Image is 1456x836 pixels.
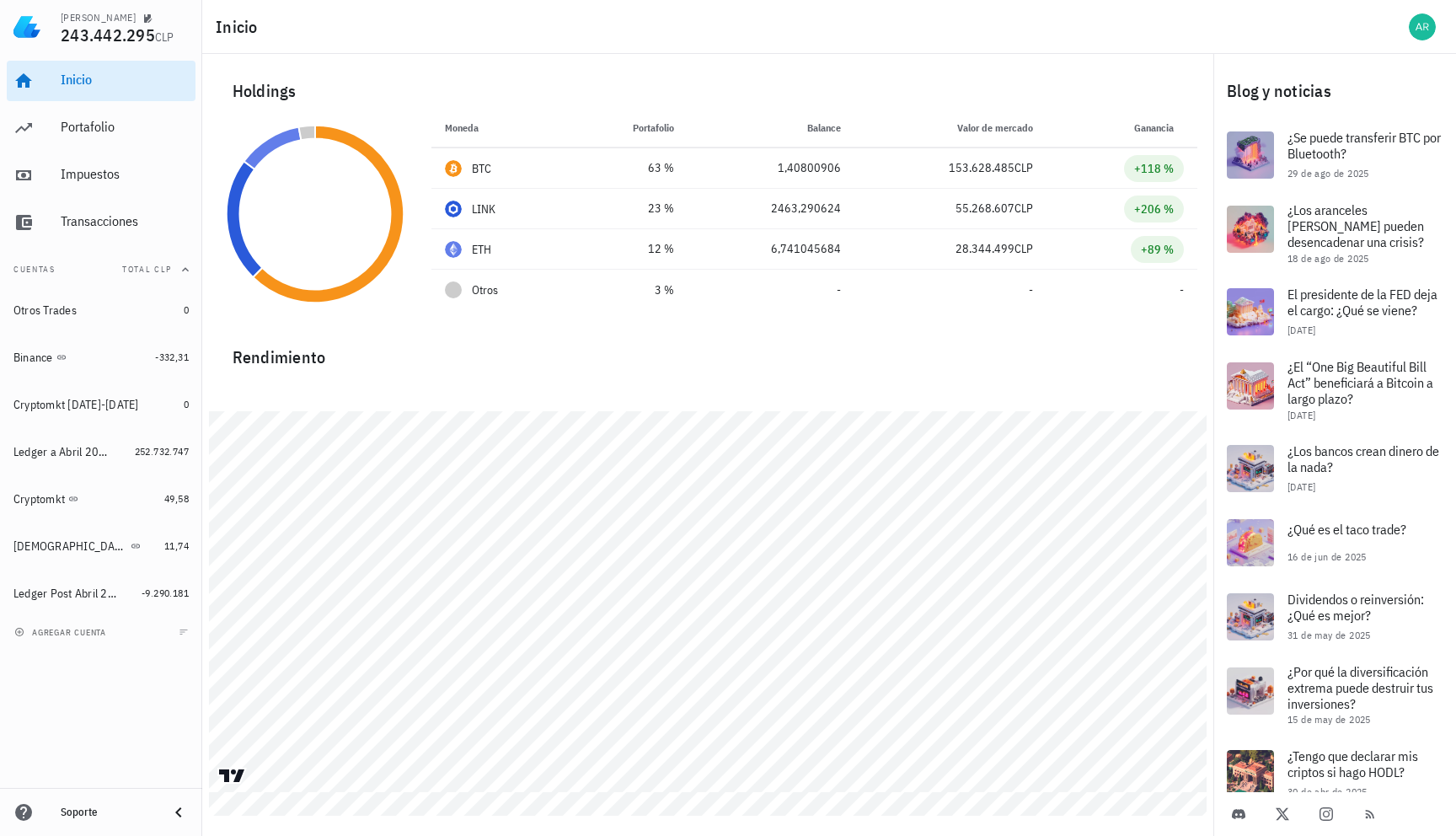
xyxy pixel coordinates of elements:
span: Total CLP [122,264,172,275]
span: -332,31 [155,351,189,363]
th: Valor de mercado [854,108,1046,148]
div: Ledger Post Abril 2025 [13,587,118,601]
a: Otros Trades 0 [7,290,195,330]
span: 15 de may de 2025 [1287,713,1371,726]
a: [DEMOGRAPHIC_DATA] 11,74 [7,526,195,566]
span: 0 [184,303,189,316]
button: agregar cuenta [10,624,114,640]
a: ¿Por qué la diversificación extrema puede destruir tus inversiones? 15 de may de 2025 [1213,654,1456,737]
div: BTC [472,160,492,177]
span: El presidente de la FED deja el cargo: ¿Qué se viene? [1287,286,1437,319]
a: Impuestos [7,155,195,196]
span: [DATE] [1287,480,1315,493]
a: Dividendos o reinversión: ¿Qué es mejor? 31 de may de 2025 [1213,580,1456,654]
a: ¿Tengo que declarar mis criptos si hago HODL? 30 de abr de 2025 [1213,737,1456,811]
div: Blog y noticias [1213,64,1456,118]
span: - [1029,282,1033,297]
span: [DATE] [1287,409,1315,421]
span: ¿Se puede transferir BTC por Bluetooth? [1287,129,1441,162]
span: 55.268.607 [955,201,1014,216]
span: 49,58 [164,492,189,505]
a: Cryptomkt 49,58 [7,479,195,519]
div: Cryptomkt [13,492,65,506]
span: 252.732.747 [135,445,189,458]
a: ¿Qué es el taco trade? 16 de jun de 2025 [1213,506,1456,580]
span: 31 de may de 2025 [1287,629,1371,641]
span: [DATE] [1287,324,1315,336]
button: CuentasTotal CLP [7,249,195,290]
th: Balance [688,108,855,148]
div: 12 % [583,240,674,258]
div: Cryptomkt [DATE]-[DATE] [13,398,139,412]
span: ¿Tengo que declarar mis criptos si hago HODL? [1287,748,1418,780]
span: Otros [472,281,498,299]
span: 18 de ago de 2025 [1287,252,1369,265]
div: Binance [13,351,53,365]
span: ¿El “One Big Beautiful Bill Act” beneficiará a Bitcoin a largo plazo? [1287,358,1433,407]
span: ¿Qué es el taco trade? [1287,521,1406,538]
span: Dividendos o reinversión: ¿Qué es mejor? [1287,591,1424,624]
div: LINK [472,201,496,217]
a: Ledger Post Abril 2025 -9.290.181 [7,573,195,614]
a: Transacciones [7,202,195,243]
span: - [1180,282,1184,297]
a: ¿Los bancos crean dinero de la nada? [DATE] [1213,431,1456,506]
span: 29 de ago de 2025 [1287,167,1369,180]
div: LINK-icon [445,201,462,217]
a: Portafolio [7,108,195,148]
a: ¿Los aranceles [PERSON_NAME] pueden desencadenar una crisis? 18 de ago de 2025 [1213,192,1456,275]
span: 243.442.295 [61,24,155,46]
h1: Inicio [216,13,265,40]
div: 1,40800906 [701,159,842,177]
div: Transacciones [61,213,189,229]
div: ETH-icon [445,241,462,258]
div: [PERSON_NAME] [61,11,136,24]
div: 2463,290624 [701,200,842,217]
a: El presidente de la FED deja el cargo: ¿Qué se viene? [DATE] [1213,275,1456,349]
a: Cryptomkt [DATE]-[DATE] 0 [7,384,195,425]
span: 16 de jun de 2025 [1287,550,1367,563]
span: 28.344.499 [955,241,1014,256]
div: 63 % [583,159,674,177]
span: CLP [1014,160,1033,175]
div: +89 % [1141,241,1174,258]
span: ¿Los aranceles [PERSON_NAME] pueden desencadenar una crisis? [1287,201,1424,250]
div: [DEMOGRAPHIC_DATA] [13,539,127,554]
div: +118 % [1134,160,1174,177]
a: ¿El “One Big Beautiful Bill Act” beneficiará a Bitcoin a largo plazo? [DATE] [1213,349,1456,431]
th: Portafolio [570,108,688,148]
div: Portafolio [61,119,189,135]
div: 23 % [583,200,674,217]
div: 6,741045684 [701,240,842,258]
img: LedgiFi [13,13,40,40]
div: avatar [1409,13,1436,40]
span: ¿Por qué la diversificación extrema puede destruir tus inversiones? [1287,663,1433,712]
div: ETH [472,241,492,258]
span: ¿Los bancos crean dinero de la nada? [1287,442,1439,475]
span: Ganancia [1134,121,1184,134]
div: Soporte [61,806,155,819]
span: agregar cuenta [18,627,106,638]
span: CLP [1014,201,1033,216]
span: -9.290.181 [142,587,189,599]
div: Impuestos [61,166,189,182]
div: BTC-icon [445,160,462,177]
div: 3 % [583,281,674,299]
div: Holdings [219,64,1197,118]
a: Ledger a Abril 2025 252.732.747 [7,431,195,472]
span: 153.628.485 [949,160,1014,175]
a: ¿Se puede transferir BTC por Bluetooth? 29 de ago de 2025 [1213,118,1456,192]
span: CLP [155,29,174,45]
a: Binance -332,31 [7,337,195,378]
div: Inicio [61,72,189,88]
a: Inicio [7,61,195,101]
span: 11,74 [164,539,189,552]
span: 0 [184,398,189,410]
span: - [837,282,841,297]
span: CLP [1014,241,1033,256]
div: Rendimiento [219,330,1197,371]
th: Moneda [431,108,570,148]
div: Otros Trades [13,303,77,318]
div: Ledger a Abril 2025 [13,445,111,459]
div: +206 % [1134,201,1174,217]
